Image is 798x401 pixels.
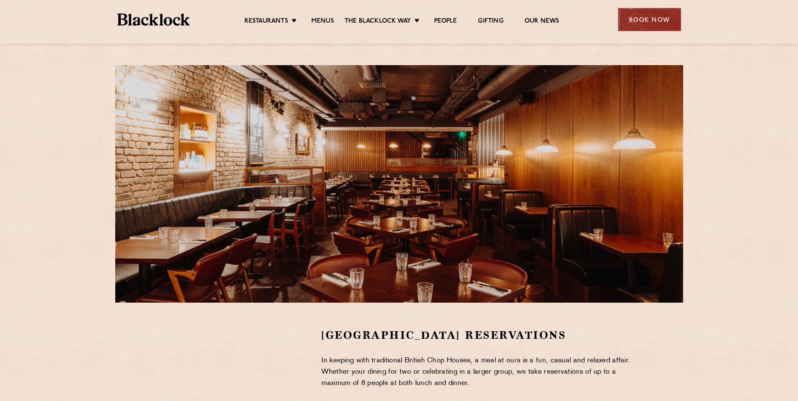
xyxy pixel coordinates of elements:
[321,355,644,389] p: In keeping with traditional British Chop Houses, a meal at ours is a fun, casual and relaxed affa...
[311,17,334,26] a: Menus
[618,8,681,31] div: Book Now
[244,17,288,26] a: Restaurants
[434,17,457,26] a: People
[345,17,411,26] a: The Blacklock Way
[321,328,644,343] h2: [GEOGRAPHIC_DATA] Reservations
[117,13,190,26] img: BL_Textured_Logo-footer-cropped.svg
[525,17,559,26] a: Our News
[478,17,503,26] a: Gifting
